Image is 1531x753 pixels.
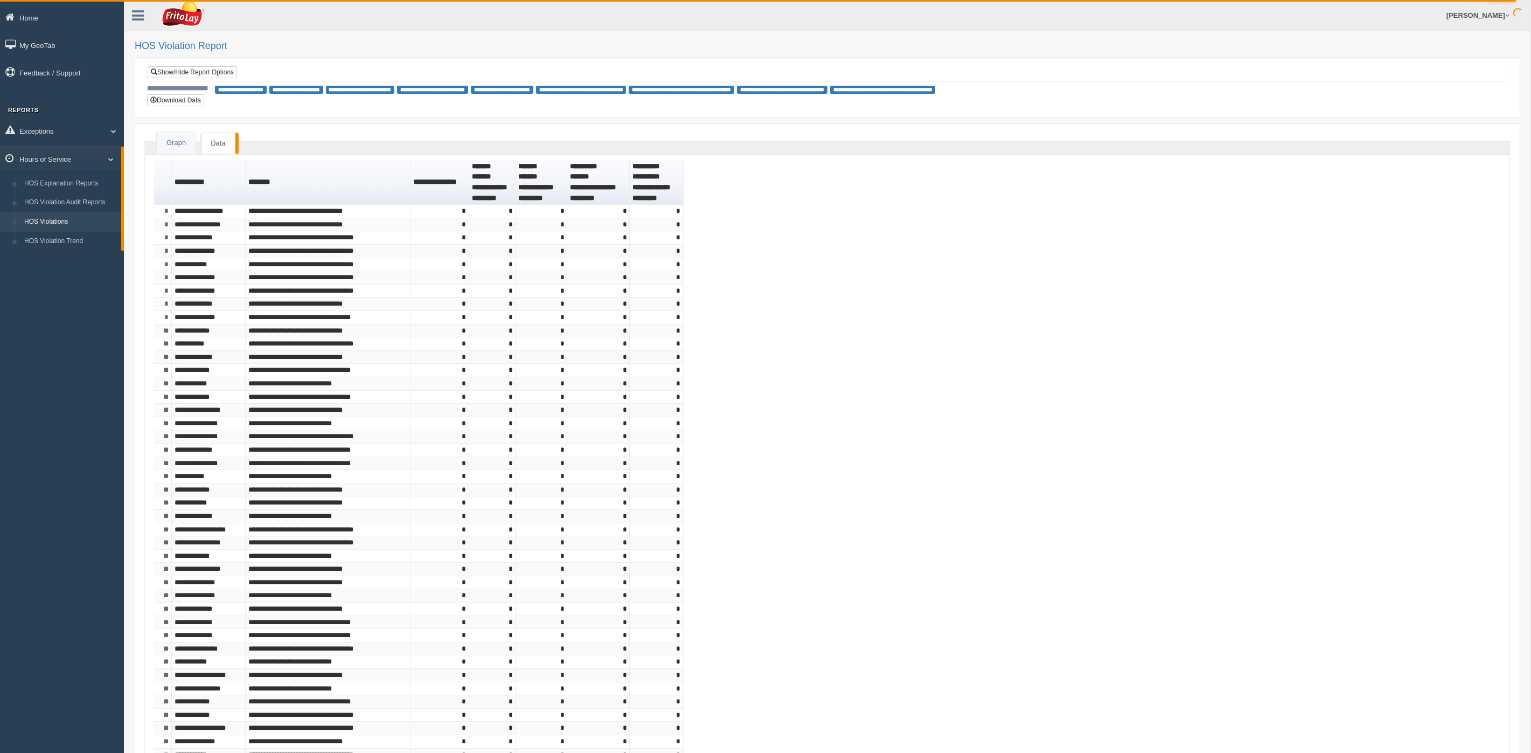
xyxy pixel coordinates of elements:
[147,94,204,106] button: Download Data
[630,160,684,205] th: Sort column
[135,41,1520,52] h2: HOS Violation Report
[201,133,235,154] a: Data
[19,174,121,194] a: HOS Explanation Reports
[148,66,237,78] a: Show/Hide Report Options
[19,193,121,212] a: HOS Violation Audit Reports
[410,160,469,205] th: Sort column
[157,132,196,154] a: Graph
[516,160,567,205] th: Sort column
[19,232,121,251] a: HOS Violation Trend
[19,212,121,232] a: HOS Violations
[246,160,410,205] th: Sort column
[172,160,246,205] th: Sort column
[469,160,516,205] th: Sort column
[567,160,630,205] th: Sort column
